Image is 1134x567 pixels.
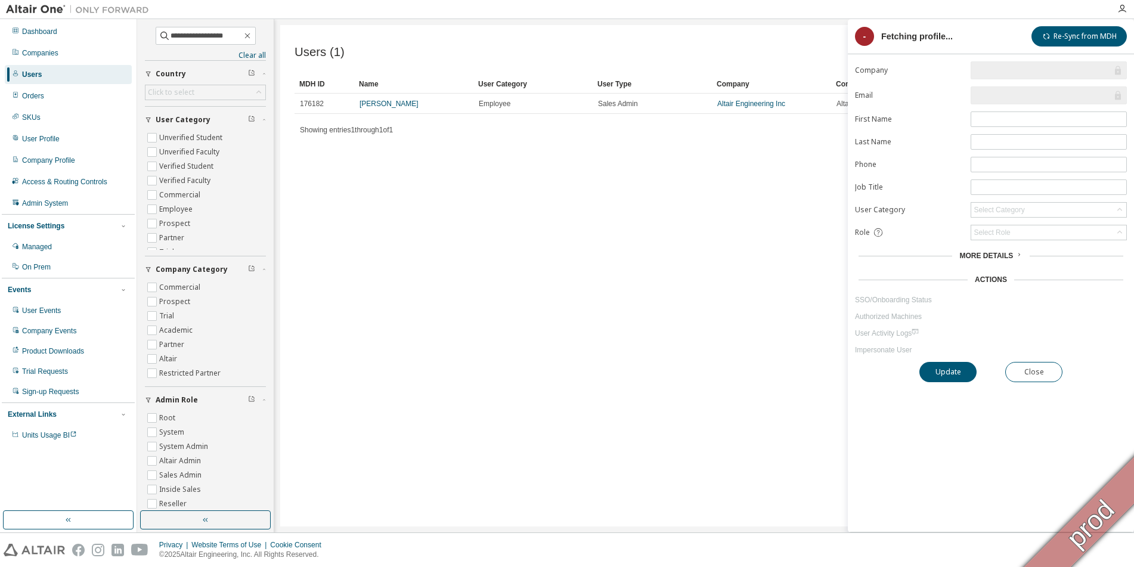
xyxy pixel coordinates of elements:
[22,134,60,144] div: User Profile
[159,468,204,482] label: Sales Admin
[975,275,1007,284] div: Actions
[717,100,785,108] a: Altair Engineering Inc
[855,312,1127,321] a: Authorized Machines
[156,115,210,125] span: User Category
[159,202,195,216] label: Employee
[22,262,51,272] div: On Prem
[597,75,707,94] div: User Type
[191,540,270,550] div: Website Terms of Use
[855,66,963,75] label: Company
[145,387,266,413] button: Admin Role
[156,395,198,405] span: Admin Role
[92,544,104,556] img: instagram.svg
[881,32,953,41] div: Fetching profile...
[159,497,189,511] label: Reseller
[974,228,1010,237] div: Select Role
[360,100,419,108] a: [PERSON_NAME]
[22,177,107,187] div: Access & Routing Controls
[111,544,124,556] img: linkedin.svg
[959,252,1013,260] span: More Details
[22,326,76,336] div: Company Events
[919,362,977,382] button: Update
[295,45,345,59] span: Users (1)
[159,454,203,468] label: Altair Admin
[159,216,193,231] label: Prospect
[22,113,41,122] div: SKUs
[598,99,638,109] span: Sales Admin
[855,228,870,237] span: Role
[159,352,179,366] label: Altair
[159,280,203,295] label: Commercial
[479,99,510,109] span: Employee
[159,550,329,560] p: © 2025 Altair Engineering, Inc. All Rights Reserved.
[159,131,225,145] label: Unverified Student
[359,75,469,94] div: Name
[248,265,255,274] span: Clear filter
[248,115,255,125] span: Clear filter
[8,285,31,295] div: Events
[148,88,194,97] div: Click to select
[8,221,64,231] div: License Settings
[478,75,588,94] div: User Category
[300,126,393,134] span: Showing entries 1 through 1 of 1
[159,173,213,188] label: Verified Faculty
[145,51,266,60] a: Clear all
[248,395,255,405] span: Clear filter
[855,27,874,46] div: -
[836,75,913,94] div: Company Category
[6,4,155,16] img: Altair One
[159,425,187,439] label: System
[159,159,216,173] label: Verified Student
[159,323,195,337] label: Academic
[299,75,349,94] div: MDH ID
[22,199,68,208] div: Admin System
[855,345,1127,355] a: Impersonate User
[145,61,266,87] button: Country
[855,329,919,337] span: User Activity Logs
[159,540,191,550] div: Privacy
[159,366,223,380] label: Restricted Partner
[971,203,1126,217] div: Select Category
[1005,362,1062,382] button: Close
[22,27,57,36] div: Dashboard
[156,265,228,274] span: Company Category
[22,91,44,101] div: Orders
[159,245,176,259] label: Trial
[159,188,203,202] label: Commercial
[159,337,187,352] label: Partner
[270,540,328,550] div: Cookie Consent
[22,306,61,315] div: User Events
[300,99,324,109] span: 176182
[159,295,193,309] label: Prospect
[145,107,266,133] button: User Category
[159,482,203,497] label: Inside Sales
[145,256,266,283] button: Company Category
[1031,26,1127,47] button: Re-Sync from MDH
[22,242,52,252] div: Managed
[855,91,963,100] label: Email
[22,367,68,376] div: Trial Requests
[159,411,178,425] label: Root
[971,225,1126,240] div: Select Role
[145,85,265,100] div: Click to select
[248,69,255,79] span: Clear filter
[156,69,186,79] span: Country
[159,145,222,159] label: Unverified Faculty
[159,309,176,323] label: Trial
[4,544,65,556] img: altair_logo.svg
[855,160,963,169] label: Phone
[8,410,57,419] div: External Links
[855,295,1127,305] a: SSO/Onboarding Status
[855,205,963,215] label: User Category
[159,439,210,454] label: System Admin
[22,156,75,165] div: Company Profile
[836,99,853,109] span: Altair
[974,205,1024,215] div: Select Category
[22,431,77,439] span: Units Usage BI
[72,544,85,556] img: facebook.svg
[159,231,187,245] label: Partner
[855,137,963,147] label: Last Name
[22,48,58,58] div: Companies
[22,346,84,356] div: Product Downloads
[22,387,79,396] div: Sign-up Requests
